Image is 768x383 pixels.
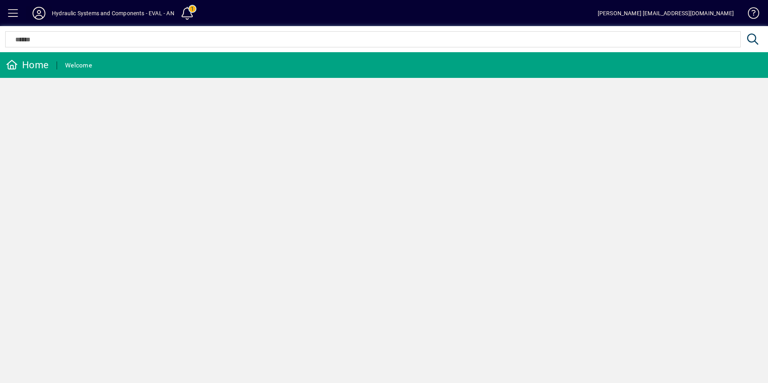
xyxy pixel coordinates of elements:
[6,59,49,71] div: Home
[742,2,758,28] a: Knowledge Base
[26,6,52,20] button: Profile
[65,59,92,72] div: Welcome
[52,7,174,20] div: Hydraulic Systems and Components - EVAL - AN
[598,7,734,20] div: [PERSON_NAME] [EMAIL_ADDRESS][DOMAIN_NAME]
